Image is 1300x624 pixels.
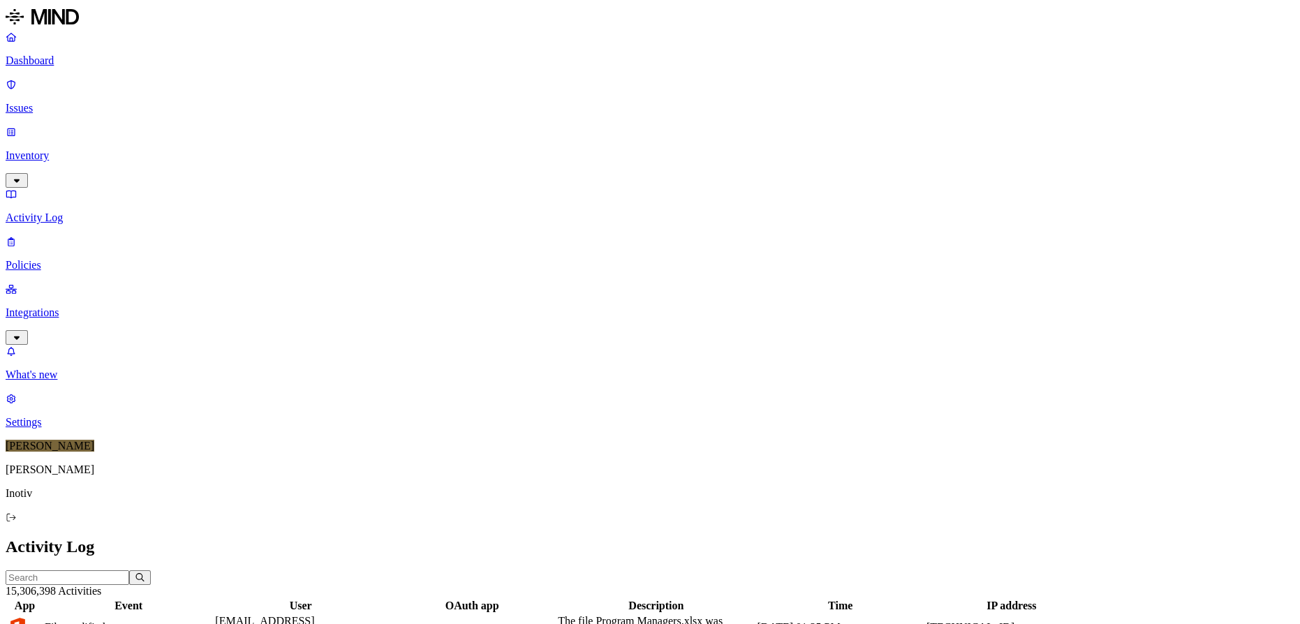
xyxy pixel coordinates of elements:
p: Inventory [6,149,1294,162]
span: 15,306,398 Activities [6,585,101,597]
a: What's new [6,345,1294,381]
p: Issues [6,102,1294,114]
div: App [8,600,42,612]
p: Integrations [6,306,1294,319]
p: Dashboard [6,54,1294,67]
p: Policies [6,259,1294,272]
a: MIND [6,6,1294,31]
h2: Activity Log [6,537,1294,556]
p: Inotiv [6,487,1294,500]
div: Event [45,600,212,612]
a: Policies [6,235,1294,272]
div: User [215,600,386,612]
div: OAuth app [389,600,555,612]
p: Activity Log [6,211,1294,224]
p: Settings [6,416,1294,429]
img: MIND [6,6,79,28]
div: Time [757,600,923,612]
a: Settings [6,392,1294,429]
a: Issues [6,78,1294,114]
input: Search [6,570,129,585]
div: IP address [926,600,1097,612]
a: Integrations [6,283,1294,343]
p: What's new [6,369,1294,381]
a: Inventory [6,126,1294,186]
a: Dashboard [6,31,1294,67]
a: Activity Log [6,188,1294,224]
span: [PERSON_NAME] [6,440,94,452]
div: Description [558,600,754,612]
